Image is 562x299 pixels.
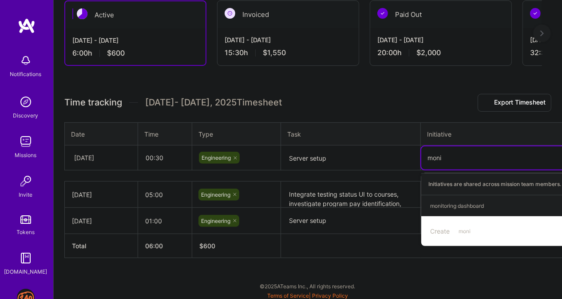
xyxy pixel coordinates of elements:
input: HH:MM [138,209,192,233]
span: Engineering [201,218,230,224]
span: $1,550 [263,48,286,57]
div: © 2025 ATeams Inc., All rights reserved. [53,275,562,297]
img: Paid Out [377,8,388,19]
div: Tokens [17,227,35,237]
button: Export Timesheet [478,94,551,112]
div: Active [65,1,206,28]
div: [DATE] [72,190,131,199]
div: 6:00 h [72,48,198,58]
div: [DATE] [72,216,131,226]
div: Missions [15,150,37,160]
span: $600 [107,48,125,58]
textarea: Server setup [282,146,420,170]
a: Terms of Service [267,292,309,299]
span: Time tracking [64,97,122,108]
span: $2,000 [416,48,441,57]
div: [DOMAIN_NAME] [4,267,47,276]
div: [DATE] - [DATE] [225,35,352,44]
img: right [540,30,544,36]
img: Active [77,8,87,19]
img: tokens [20,215,31,224]
span: moni [454,225,475,237]
textarea: Server setup [282,209,420,233]
div: [DATE] - [DATE] [377,35,504,44]
i: icon Download [483,98,491,108]
input: HH:MM [138,183,192,206]
a: Privacy Policy [312,292,348,299]
input: HH:MM [139,146,191,170]
div: Paid Out [370,1,511,28]
th: Date [65,122,138,145]
th: Type [192,122,281,145]
div: 15:30 h [225,48,352,57]
img: discovery [17,93,35,111]
div: Notifications [10,69,42,79]
span: $ 600 [199,242,215,250]
span: | [267,292,348,299]
img: teamwork [17,133,35,150]
img: Invite [17,172,35,190]
textarea: Integrate testing status UI to courses, investigate program pay identification, check in call [282,182,420,207]
th: Task [281,122,421,145]
div: Time [144,129,186,139]
img: bell [17,52,35,69]
th: 06:00 [138,234,192,258]
div: [DATE] [74,153,94,162]
img: Invoiced [225,8,235,19]
div: Invite [19,190,33,199]
img: guide book [17,249,35,267]
span: [DATE] - [DATE] , 2025 Timesheet [145,97,282,108]
div: monitoring dashboard [430,201,484,210]
div: Discovery [13,111,39,120]
div: 20:00 h [377,48,504,57]
div: [DATE] - [DATE] [72,36,198,45]
th: Total [65,234,138,258]
i: icon Chevron [123,156,127,160]
span: Engineering [201,191,230,198]
img: Paid Out [530,8,541,19]
img: logo [18,18,36,34]
span: Engineering [202,154,231,161]
div: Invoiced [218,1,359,28]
